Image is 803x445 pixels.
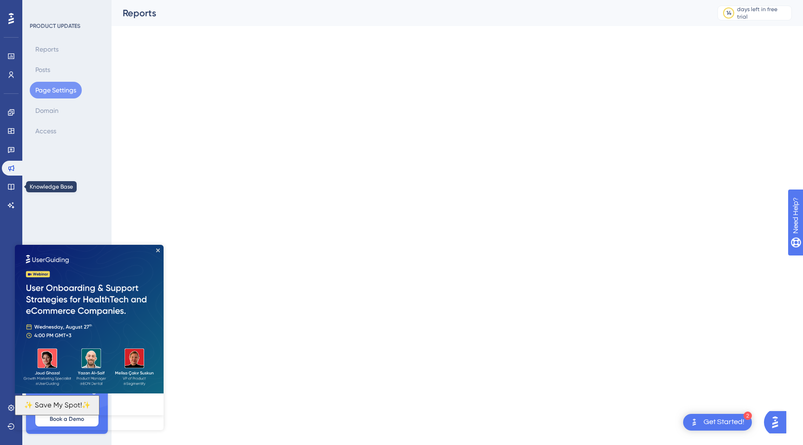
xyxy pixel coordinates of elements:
div: Reports [123,7,694,20]
iframe: UserGuiding AI Assistant Launcher [764,408,792,436]
button: Page Settings [30,82,82,98]
div: 2 [744,412,752,420]
div: Close Preview [141,4,145,7]
div: days left in free trial [737,6,789,20]
div: 14 [726,9,731,17]
button: Access [30,123,62,139]
div: Get Started! [704,417,744,427]
button: Domain [30,102,64,119]
div: PRODUCT UPDATES [30,22,80,30]
img: launcher-image-alternative-text [689,417,700,428]
button: Reports [30,41,64,58]
button: Posts [30,61,56,78]
span: Need Help? [22,2,58,13]
div: Open Get Started! checklist, remaining modules: 2 [683,414,752,431]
